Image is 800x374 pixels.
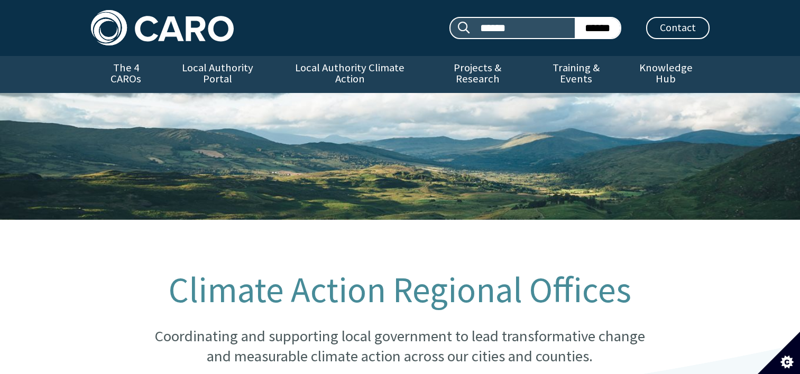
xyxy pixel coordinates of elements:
[91,56,161,93] a: The 4 CAROs
[274,56,425,93] a: Local Authority Climate Action
[425,56,530,93] a: Projects & Research
[143,326,656,366] p: Coordinating and supporting local government to lead transformative change and measurable climate...
[161,56,274,93] a: Local Authority Portal
[646,17,710,39] a: Contact
[530,56,622,93] a: Training & Events
[622,56,709,93] a: Knowledge Hub
[91,10,234,45] img: Caro logo
[758,332,800,374] button: Set cookie preferences
[143,270,656,310] h1: Climate Action Regional Offices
